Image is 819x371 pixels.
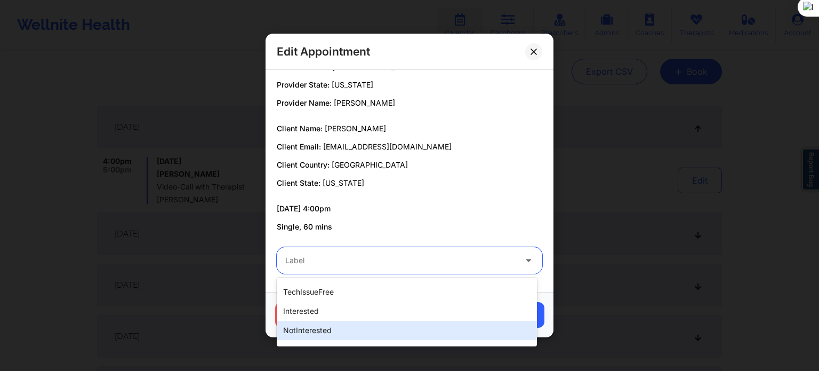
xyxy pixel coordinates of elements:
[277,141,542,152] p: Client Email:
[323,178,364,187] span: [US_STATE]
[277,178,542,188] p: Client State:
[277,282,537,302] div: techIssueFree
[332,160,408,169] span: [GEOGRAPHIC_DATA]
[277,321,537,340] div: notInterested
[277,98,542,108] p: Provider Name:
[277,44,370,59] h2: Edit Appointment
[277,340,537,359] div: joined
[325,124,386,133] span: [PERSON_NAME]
[277,160,542,170] p: Client Country:
[334,98,395,107] span: [PERSON_NAME]
[277,203,542,214] p: [DATE] 4:00pm
[277,80,542,90] p: Provider State:
[332,80,373,89] span: [US_STATE]
[277,222,542,232] p: Single, 60 mins
[323,142,452,151] span: [EMAIL_ADDRESS][DOMAIN_NAME]
[275,302,386,328] button: Cancel Appointment
[277,302,537,321] div: interested
[277,123,542,134] p: Client Name:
